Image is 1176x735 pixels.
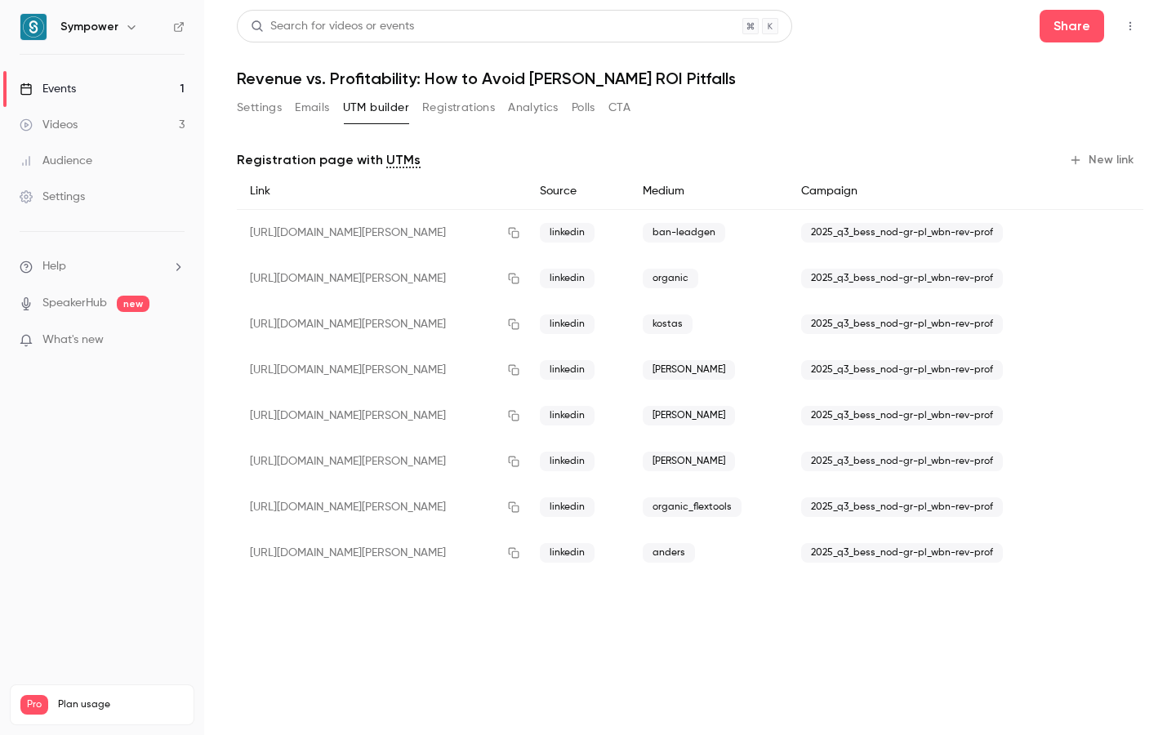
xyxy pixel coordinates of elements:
span: 2025_q3_bess_nod-gr-pl_wbn-rev-prof [801,360,1003,380]
h6: Sympower [60,19,118,35]
div: Search for videos or events [251,18,414,35]
span: 2025_q3_bess_nod-gr-pl_wbn-rev-prof [801,314,1003,334]
div: Settings [20,189,85,205]
span: [PERSON_NAME] [643,406,735,425]
div: [URL][DOMAIN_NAME][PERSON_NAME] [237,347,527,393]
span: 2025_q3_bess_nod-gr-pl_wbn-rev-prof [801,543,1003,563]
button: Settings [237,95,282,121]
span: linkedin [540,269,595,288]
div: Campaign [788,173,1077,210]
span: Pro [20,695,48,715]
span: 2025_q3_bess_nod-gr-pl_wbn-rev-prof [801,406,1003,425]
button: Share [1040,10,1104,42]
span: linkedin [540,360,595,380]
span: linkedin [540,543,595,563]
div: Audience [20,153,92,169]
div: Events [20,81,76,97]
span: linkedin [540,406,595,425]
div: [URL][DOMAIN_NAME][PERSON_NAME] [237,210,527,256]
button: Emails [295,95,329,121]
span: organic_flextools [643,497,742,517]
div: [URL][DOMAIN_NAME][PERSON_NAME] [237,256,527,301]
span: Plan usage [58,698,184,711]
button: Analytics [508,95,559,121]
div: [URL][DOMAIN_NAME][PERSON_NAME] [237,393,527,439]
div: [URL][DOMAIN_NAME][PERSON_NAME] [237,439,527,484]
span: linkedin [540,497,595,517]
iframe: Noticeable Trigger [165,333,185,348]
span: What's new [42,332,104,349]
span: anders [643,543,695,563]
button: Registrations [422,95,495,121]
button: Polls [572,95,595,121]
span: organic [643,269,698,288]
div: [URL][DOMAIN_NAME][PERSON_NAME] [237,301,527,347]
div: Medium [630,173,788,210]
span: 2025_q3_bess_nod-gr-pl_wbn-rev-prof [801,497,1003,517]
span: Help [42,258,66,275]
span: 2025_q3_bess_nod-gr-pl_wbn-rev-prof [801,452,1003,471]
div: Videos [20,117,78,133]
button: New link [1062,147,1143,173]
div: [URL][DOMAIN_NAME][PERSON_NAME] [237,484,527,530]
span: 2025_q3_bess_nod-gr-pl_wbn-rev-prof [801,223,1003,243]
li: help-dropdown-opener [20,258,185,275]
a: UTMs [386,150,421,170]
img: Sympower [20,14,47,40]
span: kostas [643,314,693,334]
button: CTA [608,95,630,121]
span: [PERSON_NAME] [643,360,735,380]
div: Source [527,173,630,210]
div: Link [237,173,527,210]
span: [PERSON_NAME] [643,452,735,471]
button: UTM builder [343,95,409,121]
a: SpeakerHub [42,295,107,312]
h1: Revenue vs. Profitability: How to Avoid [PERSON_NAME] ROI Pitfalls [237,69,1143,88]
span: new [117,296,149,312]
p: Registration page with [237,150,421,170]
div: [URL][DOMAIN_NAME][PERSON_NAME] [237,530,527,576]
span: linkedin [540,452,595,471]
span: 2025_q3_bess_nod-gr-pl_wbn-rev-prof [801,269,1003,288]
span: linkedin [540,314,595,334]
span: ban-leadgen [643,223,725,243]
span: linkedin [540,223,595,243]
